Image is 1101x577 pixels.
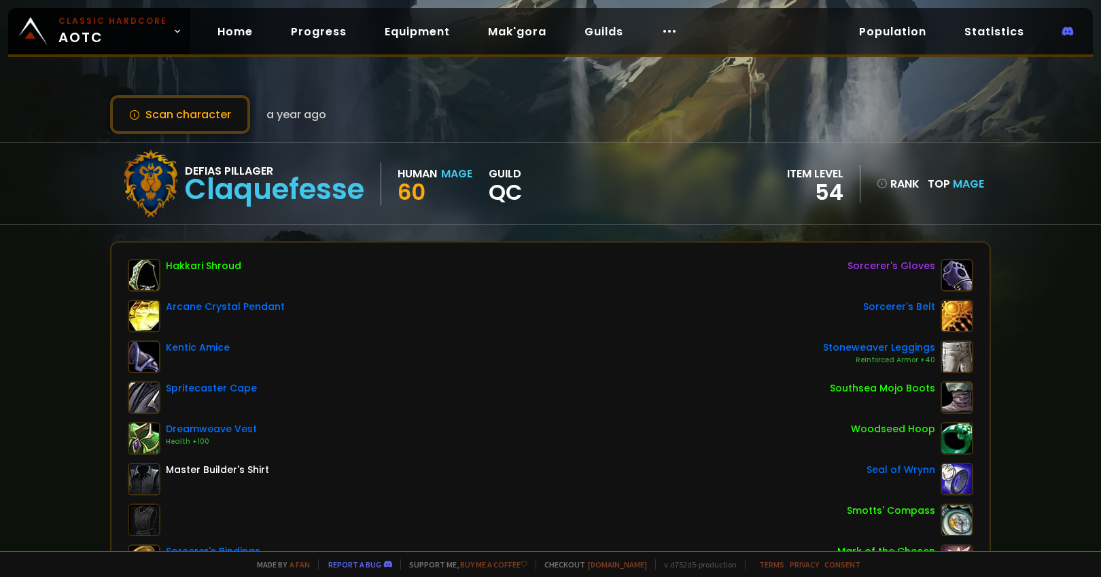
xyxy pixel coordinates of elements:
[166,381,257,396] div: Spritecaster Cape
[536,559,647,570] span: Checkout
[110,95,250,134] button: Scan character
[941,340,973,373] img: item-9407
[941,300,973,332] img: item-22062
[166,300,285,314] div: Arcane Crystal Pendant
[823,340,935,355] div: Stoneweaver Leggings
[441,165,472,182] div: Mage
[400,559,527,570] span: Support me,
[166,340,230,355] div: Kentic Amice
[851,422,935,436] div: Woodseed Hoop
[290,559,310,570] a: a fan
[8,8,190,54] a: Classic HardcoreAOTC
[460,559,527,570] a: Buy me a coffee
[328,559,381,570] a: Report a bug
[398,177,425,207] span: 60
[166,436,257,447] div: Health +100
[58,15,167,27] small: Classic Hardcore
[477,18,557,46] a: Mak'gora
[128,381,160,414] img: item-11623
[166,544,260,559] div: Sorcerer's Bindings
[574,18,634,46] a: Guilds
[837,544,935,559] div: Mark of the Chosen
[847,259,935,273] div: Sorcerer's Gloves
[847,504,935,518] div: Smotts' Compass
[790,559,819,570] a: Privacy
[58,15,167,48] span: AOTC
[249,559,310,570] span: Made by
[185,162,364,179] div: Defias Pillager
[489,165,522,203] div: guild
[128,422,160,455] img: item-10021
[588,559,647,570] a: [DOMAIN_NAME]
[867,463,935,477] div: Seal of Wrynn
[280,18,357,46] a: Progress
[185,179,364,200] div: Claquefesse
[941,463,973,495] img: item-2933
[655,559,737,570] span: v. d752d5 - production
[953,176,984,192] span: Mage
[941,381,973,414] img: item-20641
[863,300,935,314] div: Sorcerer's Belt
[941,504,973,536] img: item-4130
[128,300,160,332] img: item-20037
[823,355,935,366] div: Reinforced Armor +40
[128,463,160,495] img: item-11840
[128,259,160,292] img: item-10782
[787,182,843,203] div: 54
[207,18,264,46] a: Home
[759,559,784,570] a: Terms
[941,259,973,292] img: item-22066
[928,175,984,192] div: Top
[128,340,160,373] img: item-11624
[848,18,937,46] a: Population
[398,165,437,182] div: Human
[166,259,241,273] div: Hakkari Shroud
[941,422,973,455] img: item-17768
[877,175,920,192] div: rank
[266,106,326,123] span: a year ago
[166,463,269,477] div: Master Builder's Shirt
[374,18,461,46] a: Equipment
[954,18,1035,46] a: Statistics
[824,559,860,570] a: Consent
[830,381,935,396] div: Southsea Mojo Boots
[166,422,257,436] div: Dreamweave Vest
[489,182,522,203] span: QC
[787,165,843,182] div: item level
